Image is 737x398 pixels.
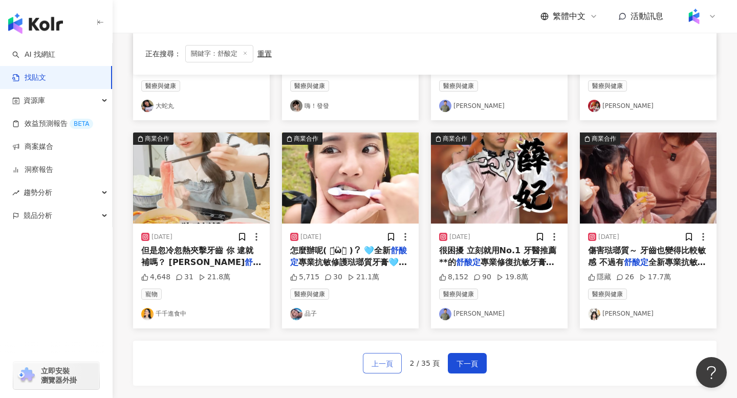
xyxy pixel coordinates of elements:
[12,142,53,152] a: 商案媒合
[12,73,46,83] a: 找貼文
[439,100,451,112] img: KOL Avatar
[12,50,55,60] a: searchAI 找網紅
[696,357,727,388] iframe: Help Scout Beacon - Open
[24,204,52,227] span: 競品分析
[588,308,600,320] img: KOL Avatar
[592,134,616,144] div: 商業合作
[257,50,272,58] div: 重置
[553,11,586,22] span: 繁體中文
[185,45,253,62] span: 關鍵字：舒酸定
[41,366,77,385] span: 立即安裝 瀏覽器外掛
[13,362,99,389] a: chrome extension立即安裝 瀏覽器外掛
[588,289,627,300] span: 醫療與健康
[133,132,270,224] button: 商業合作
[141,308,154,320] img: KOL Avatar
[473,272,491,282] div: 90
[431,132,568,224] button: 商業合作
[588,272,611,282] div: 隱藏
[16,367,36,384] img: chrome extension
[145,50,181,58] span: 正在搜尋 ：
[145,134,169,144] div: 商業合作
[324,272,342,282] div: 30
[598,233,619,241] div: [DATE]
[616,272,634,282] div: 26
[588,257,706,278] span: 全新專業抗敏修護琺瑯質牙膏 提高琺
[588,100,600,112] img: KOL Avatar
[141,308,262,320] a: KOL Avatar千千進食中
[199,272,230,282] div: 21.8萬
[141,100,154,112] img: KOL Avatar
[141,80,180,92] span: 醫療與健康
[439,100,559,112] a: KOL Avatar[PERSON_NAME]
[8,13,63,34] img: logo
[631,11,663,21] span: 活動訊息
[588,246,706,267] span: 傷害琺瑯質～ 牙齒也變得比較敏感 不過有
[282,132,419,224] img: post-image
[176,272,193,282] div: 31
[290,246,407,267] mark: 舒酸定
[439,308,451,320] img: KOL Avatar
[684,7,704,26] img: Kolr%20app%20icon%20%281%29.png
[439,257,554,290] span: 專業修復抗敏牙膏來幫你吧！ 幫助[PERSON_NAME]
[290,246,391,255] span: 怎麼辦呢( ･᷄ὢ･᷅ )？ 🩵全新
[439,272,468,282] div: 8,152
[133,132,270,224] img: post-image
[456,257,481,267] mark: 舒酸定
[300,233,321,241] div: [DATE]
[457,358,478,370] span: 下一頁
[141,289,162,300] span: 寵物
[141,272,170,282] div: 4,648
[580,132,717,224] img: post-image
[588,80,627,92] span: 醫療與健康
[290,272,319,282] div: 5,715
[588,100,708,112] a: KOL Avatar[PERSON_NAME]
[298,257,407,267] span: 專業抗敏修護琺瑯質牙膏🩵
[496,272,528,282] div: 19.8萬
[431,132,568,224] img: post-image
[363,353,402,373] button: 上一頁
[439,308,559,320] a: KOL Avatar[PERSON_NAME]
[290,308,410,320] a: KOL Avatar品子
[290,80,329,92] span: 醫療與健康
[24,181,52,204] span: 趨勢分析
[24,89,45,112] span: 資源庫
[639,272,671,282] div: 17.7萬
[290,100,410,112] a: KOL Avatar嗨！發發
[348,272,379,282] div: 21.1萬
[294,134,318,144] div: 商業合作
[282,132,419,224] button: 商業合作
[443,134,467,144] div: 商業合作
[12,165,53,175] a: 洞察報告
[290,100,302,112] img: KOL Avatar
[580,132,717,224] button: 商業合作
[439,289,478,300] span: 醫療與健康
[372,358,393,370] span: 上一頁
[141,246,253,267] span: 但是忽冷忽熱夾擊牙齒 你 逮就補嗎？ [PERSON_NAME]
[588,308,708,320] a: KOL Avatar[PERSON_NAME]
[290,289,329,300] span: 醫療與健康
[151,233,172,241] div: [DATE]
[141,100,262,112] a: KOL Avatar大蛇丸
[410,359,440,367] span: 2 / 35 頁
[439,246,556,267] span: 很困擾 立刻就用No.1 牙醫推薦**的
[290,308,302,320] img: KOL Avatar
[624,257,648,267] mark: 舒酸定
[12,119,93,129] a: 效益預測報告BETA
[12,189,19,196] span: rise
[449,233,470,241] div: [DATE]
[448,353,487,373] button: 下一頁
[439,80,478,92] span: 醫療與健康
